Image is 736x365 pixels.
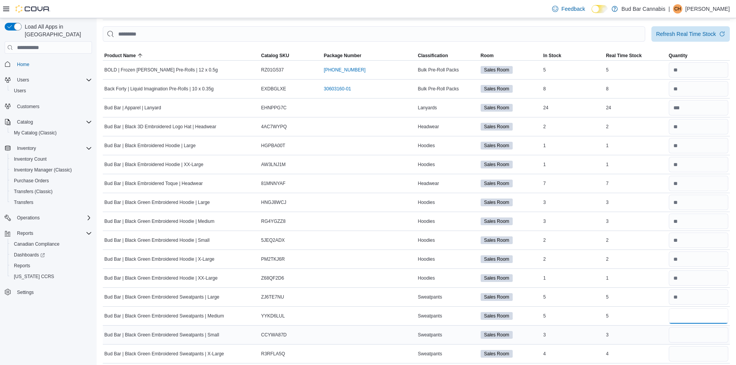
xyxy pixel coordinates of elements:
[481,217,513,225] span: Sales Room
[542,255,604,264] div: 2
[261,199,286,205] span: HNGJ8WCJ
[261,351,285,357] span: R3RFLA5Q
[261,294,284,300] span: ZJ6TE7NU
[8,165,95,175] button: Inventory Manager (Classic)
[542,179,604,188] div: 7
[11,250,48,260] a: Dashboards
[14,75,32,85] button: Users
[8,197,95,208] button: Transfers
[261,161,286,168] span: AW3LNJ1M
[542,217,604,226] div: 3
[14,213,92,222] span: Operations
[17,61,29,68] span: Home
[484,142,509,149] span: Sales Room
[261,105,287,111] span: EHNPPG7C
[481,312,513,320] span: Sales Room
[484,66,509,73] span: Sales Room
[14,117,92,127] span: Catalog
[104,161,203,168] span: Bud Bar | Black Embroidered Hoodie | XX-Large
[604,217,667,226] div: 3
[14,75,92,85] span: Users
[11,261,33,270] a: Reports
[104,256,214,262] span: Bud Bar | Black Green Embroidered Hoodie | X-Large
[604,292,667,302] div: 5
[8,260,95,271] button: Reports
[17,104,39,110] span: Customers
[484,275,509,282] span: Sales Room
[14,156,47,162] span: Inventory Count
[418,218,435,224] span: Hoodies
[542,198,604,207] div: 3
[418,53,448,59] span: Classification
[592,13,592,14] span: Dark Mode
[542,84,604,93] div: 8
[11,187,56,196] a: Transfers (Classic)
[11,198,36,207] a: Transfers
[14,287,92,297] span: Settings
[104,332,219,338] span: Bud Bar | Black Green Embroidered Sweatpants | Small
[14,273,54,280] span: [US_STATE] CCRS
[481,293,513,301] span: Sales Room
[324,53,361,59] span: Package Number
[481,142,513,149] span: Sales Room
[542,330,604,340] div: 3
[261,124,287,130] span: 4AC7WYPQ
[674,4,681,14] span: CH
[14,144,39,153] button: Inventory
[11,128,92,138] span: My Catalog (Classic)
[2,101,95,112] button: Customers
[14,199,33,205] span: Transfers
[622,4,666,14] p: Bud Bar Cannabis
[651,26,730,42] button: Refresh Real Time Stock
[604,179,667,188] div: 7
[261,275,284,281] span: Z68QF2D6
[8,127,95,138] button: My Catalog (Classic)
[104,105,161,111] span: Bud Bar | Apparel | Lanyard
[261,237,285,243] span: 5JEQ2ADX
[484,180,509,187] span: Sales Room
[481,161,513,168] span: Sales Room
[14,213,43,222] button: Operations
[604,198,667,207] div: 3
[14,288,37,297] a: Settings
[481,199,513,206] span: Sales Room
[418,332,442,338] span: Sweatpants
[542,141,604,150] div: 1
[260,51,322,60] button: Catalog SKU
[14,263,30,269] span: Reports
[2,117,95,127] button: Catalog
[542,292,604,302] div: 5
[418,256,435,262] span: Hoodies
[592,5,608,13] input: Dark Mode
[11,250,92,260] span: Dashboards
[418,199,435,205] span: Hoodies
[11,176,92,185] span: Purchase Orders
[261,180,286,187] span: 81MNNYAF
[8,250,95,260] a: Dashboards
[104,124,216,130] span: Bud Bar | Black 3D Embroidered Logo Hat | Headwear
[11,165,92,175] span: Inventory Manager (Classic)
[104,218,214,224] span: Bud Bar | Black Green Embroidered Hoodie | Medium
[5,55,92,318] nav: Complex example
[17,77,29,83] span: Users
[261,256,285,262] span: PM2TKJ6R
[11,128,60,138] a: My Catalog (Classic)
[484,218,509,225] span: Sales Room
[14,229,92,238] span: Reports
[669,53,688,59] span: Quantity
[2,75,95,85] button: Users
[542,236,604,245] div: 2
[606,53,641,59] span: Real Time Stock
[324,86,351,92] a: 30603160-01
[481,123,513,131] span: Sales Room
[543,53,561,59] span: In Stock
[481,236,513,244] span: Sales Room
[418,67,459,73] span: Bulk Pre-Roll Packs
[11,86,92,95] span: Users
[604,141,667,150] div: 1
[2,287,95,298] button: Settings
[104,53,136,59] span: Product Name
[17,145,36,151] span: Inventory
[604,349,667,358] div: 4
[542,349,604,358] div: 4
